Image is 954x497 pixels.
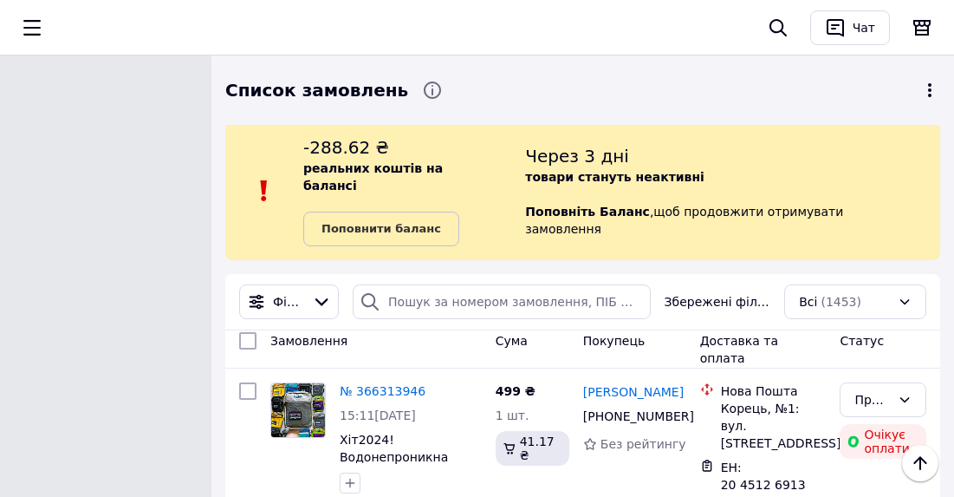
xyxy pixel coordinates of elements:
div: , щоб продовжити отримувати замовлення [525,135,940,246]
a: № 366313946 [340,384,425,398]
span: 15:11[DATE] [340,409,416,422]
div: [PHONE_NUMBER] [580,404,675,428]
span: -288.62 ₴ [303,137,389,158]
span: (1453) [821,295,861,309]
span: Фільтри [273,293,305,311]
a: [PERSON_NAME] [583,383,684,401]
b: Поповніть Баланс [525,205,650,219]
span: Покупець [583,334,645,348]
span: Список замовлень [225,78,408,103]
span: Доставка та оплата [700,334,778,365]
b: реальних коштів на балансі [303,161,443,193]
span: Замовлення [270,334,347,348]
span: Статус [840,334,884,348]
div: Чат [849,15,879,41]
div: Прийнято [854,390,891,409]
div: Нова Пошта [721,383,827,400]
input: Пошук за номером замовлення, ПІБ покупця, номером телефону, Email, номером накладної [353,284,651,319]
button: Наверх [902,445,938,481]
span: 499 ₴ [496,384,535,398]
a: Поповнити баланс [303,212,459,246]
span: Збережені фільтри: [665,293,771,311]
a: Фото товару [270,383,326,438]
div: 41.17 ₴ [496,431,569,466]
span: Всі [799,293,817,311]
span: Без рейтингу [600,437,686,451]
span: Cума [496,334,528,348]
div: Корець, №1: вул. [STREET_ADDRESS] [721,400,827,452]
span: 1 шт. [496,409,529,422]
img: Фото товару [271,383,325,437]
img: :exclamation: [251,178,277,204]
div: Очікує оплати [840,424,926,459]
button: Чат [810,10,890,45]
span: Через 3 дні [525,146,629,167]
b: товари стануть неактивні [525,170,704,184]
b: Поповнити баланс [321,222,441,235]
